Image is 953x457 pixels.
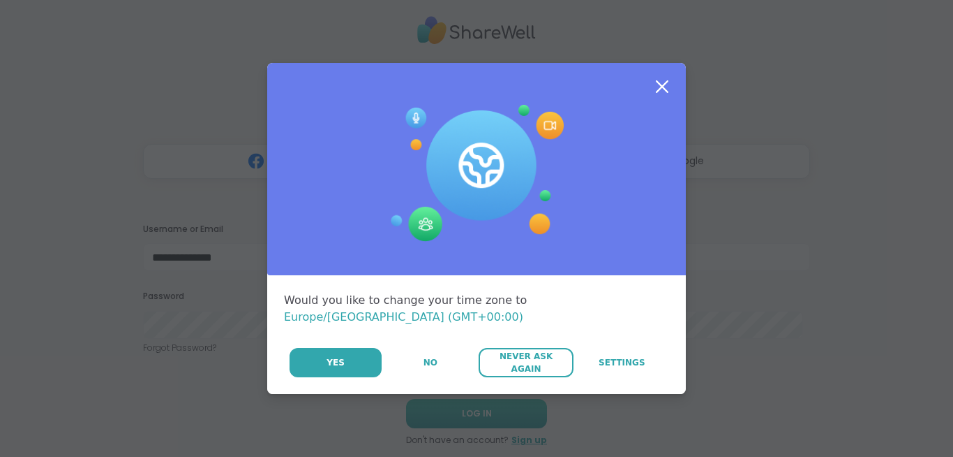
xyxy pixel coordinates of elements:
button: No [383,348,477,377]
span: No [423,356,437,369]
img: Session Experience [389,105,564,242]
button: Never Ask Again [479,348,573,377]
span: Settings [599,356,645,369]
span: Never Ask Again [486,350,566,375]
button: Yes [290,348,382,377]
div: Would you like to change your time zone to [284,292,669,326]
span: Europe/[GEOGRAPHIC_DATA] (GMT+00:00) [284,310,523,324]
a: Settings [575,348,669,377]
span: Yes [327,356,345,369]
